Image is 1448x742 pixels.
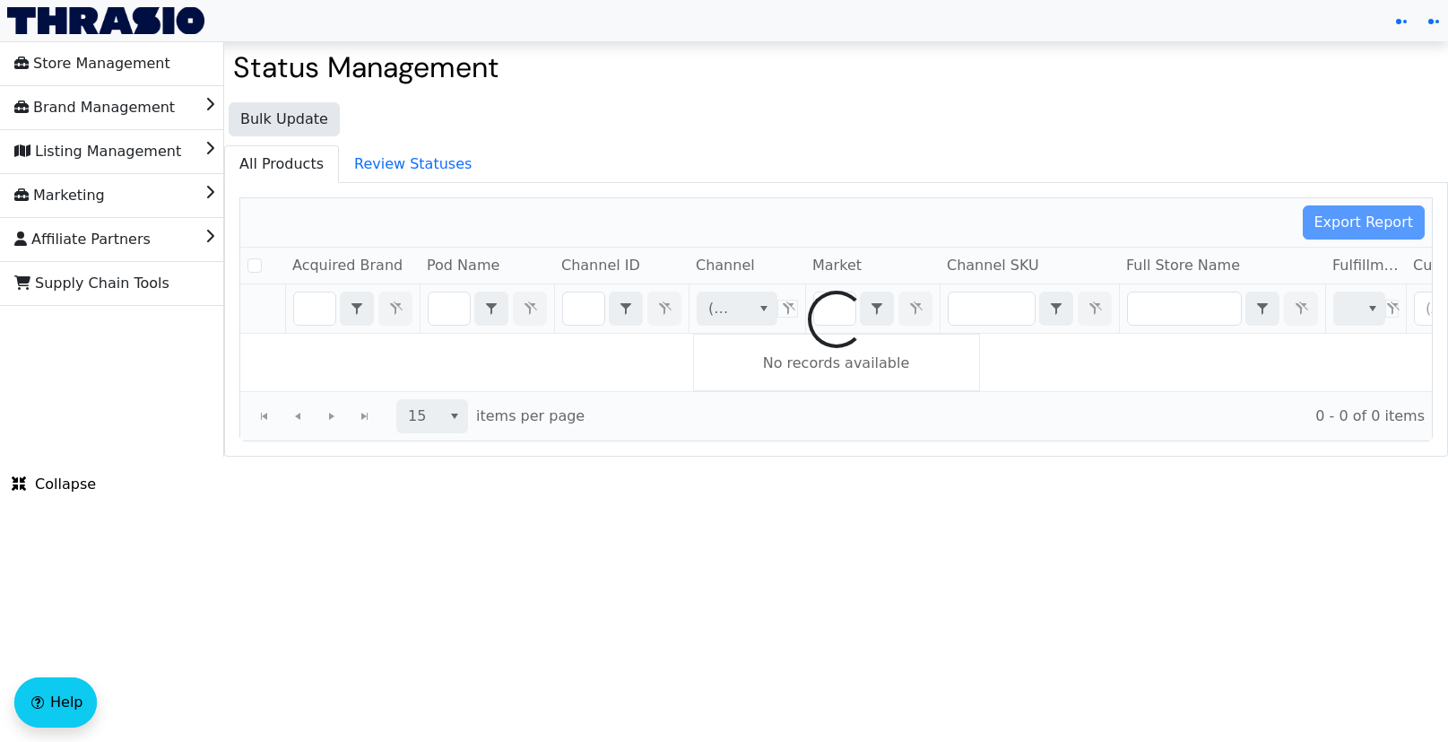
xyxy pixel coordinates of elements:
span: Listing Management [14,137,181,166]
span: Collapse [12,474,96,495]
span: Help [50,692,82,713]
span: Supply Chain Tools [14,269,169,298]
span: Affiliate Partners [14,225,151,254]
button: Bulk Update [229,102,340,136]
span: Bulk Update [240,109,328,130]
span: Review Statuses [340,146,486,182]
button: Help floatingactionbutton [14,677,97,728]
img: Thrasio Logo [7,7,204,34]
h2: Status Management [233,50,1439,84]
span: Brand Management [14,93,175,122]
span: All Products [225,146,338,182]
span: Store Management [14,49,170,78]
span: Marketing [14,181,105,210]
